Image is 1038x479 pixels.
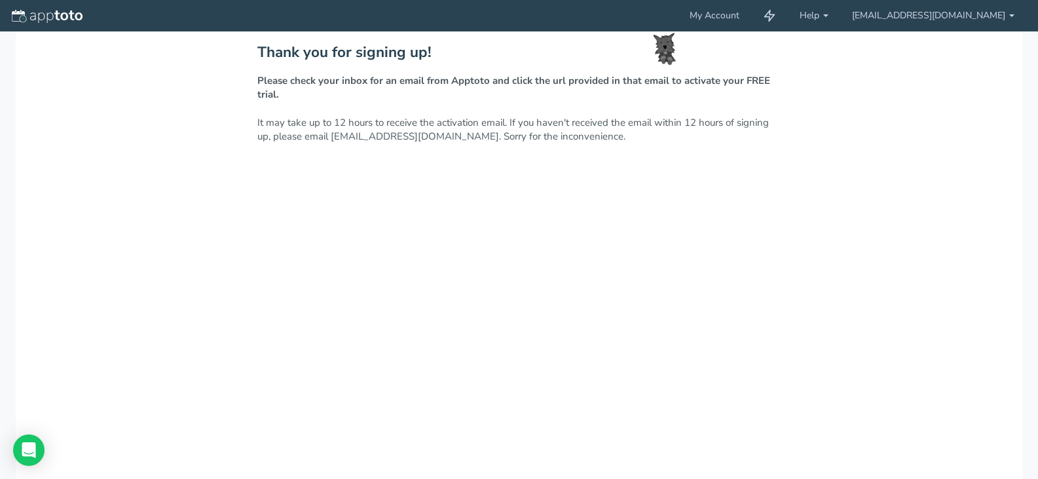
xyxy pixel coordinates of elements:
[257,74,781,144] p: It may take up to 12 hours to receive the activation email. If you haven't received the email wit...
[257,74,770,101] strong: Please check your inbox for an email from Apptoto and click the url provided in that email to act...
[653,33,677,66] img: toto-small.png
[257,45,781,61] h2: Thank you for signing up!
[12,10,83,23] img: logo-apptoto--white.svg
[13,434,45,466] div: Open Intercom Messenger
